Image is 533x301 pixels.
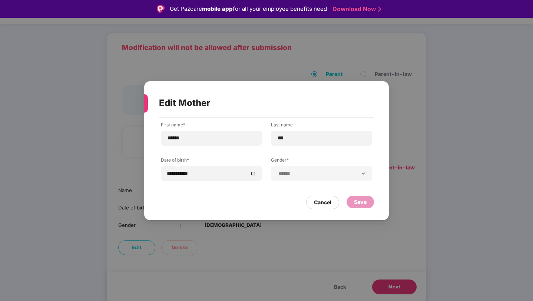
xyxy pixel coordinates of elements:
label: Date of birth* [161,156,262,166]
div: Cancel [314,198,331,206]
div: Get Pazcare for all your employee benefits need [170,4,327,13]
label: Gender* [271,156,372,166]
label: Last name [271,121,372,130]
strong: mobile app [202,5,233,12]
label: First name* [161,121,262,130]
div: Edit Mother [159,89,356,118]
a: Download Now [332,5,379,13]
img: Logo [157,5,165,13]
div: Save [354,198,367,206]
img: Stroke [378,5,381,13]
